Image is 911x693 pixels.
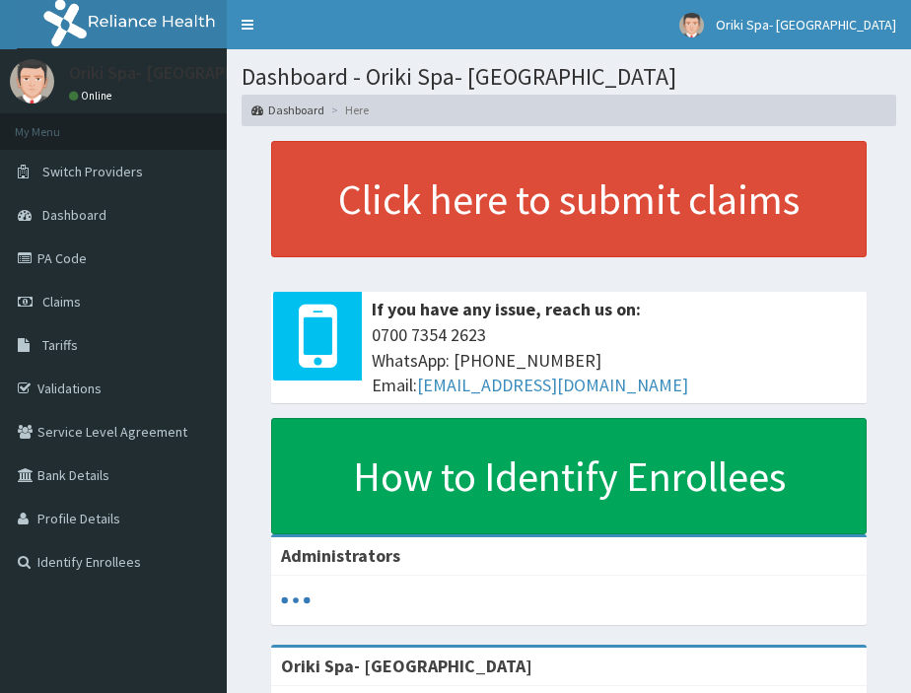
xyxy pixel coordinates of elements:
b: Administrators [281,544,400,567]
p: Oriki Spa- [GEOGRAPHIC_DATA] [69,64,309,82]
a: [EMAIL_ADDRESS][DOMAIN_NAME] [417,374,688,396]
h1: Dashboard - Oriki Spa- [GEOGRAPHIC_DATA] [242,64,896,90]
span: Oriki Spa- [GEOGRAPHIC_DATA] [716,16,896,34]
svg: audio-loading [281,586,311,615]
b: If you have any issue, reach us on: [372,298,641,320]
span: Dashboard [42,206,106,224]
a: Online [69,89,116,103]
span: Tariffs [42,336,78,354]
img: User Image [679,13,704,37]
span: 0700 7354 2623 WhatsApp: [PHONE_NUMBER] Email: [372,322,857,398]
a: Dashboard [251,102,324,118]
span: Switch Providers [42,163,143,180]
a: How to Identify Enrollees [271,418,867,534]
li: Here [326,102,369,118]
strong: Oriki Spa- [GEOGRAPHIC_DATA] [281,655,532,677]
a: Click here to submit claims [271,141,867,257]
img: User Image [10,59,54,104]
span: Claims [42,293,81,311]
